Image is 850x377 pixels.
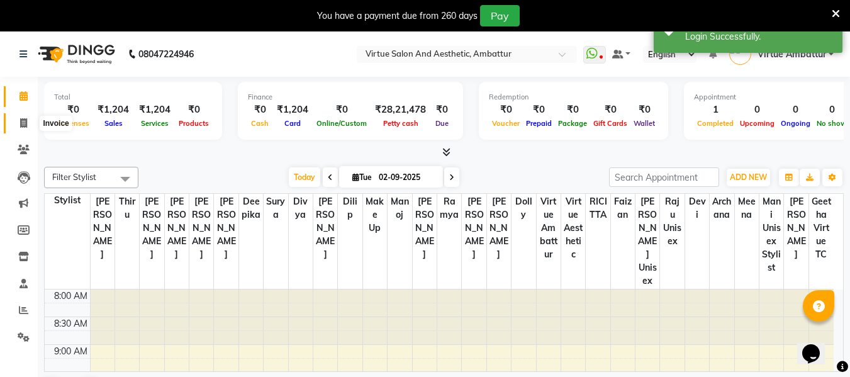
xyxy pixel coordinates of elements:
[54,103,92,117] div: ₹0
[561,194,585,262] span: Virtue Aesthetic
[630,119,658,128] span: Wallet
[555,119,590,128] span: Package
[759,194,783,276] span: Mani Unisex Stylist
[52,345,90,358] div: 9:00 AM
[313,194,337,262] span: [PERSON_NAME]
[555,103,590,117] div: ₹0
[413,194,437,262] span: [PERSON_NAME]
[730,172,767,182] span: ADD NEW
[214,194,238,262] span: [PERSON_NAME]
[590,103,630,117] div: ₹0
[388,194,411,223] span: Manoj
[92,103,134,117] div: ₹1,204
[40,116,72,131] div: Invoice
[814,119,850,128] span: No show
[778,119,814,128] span: Ongoing
[338,194,362,223] span: Dilip
[138,119,172,128] span: Services
[694,119,737,128] span: Completed
[380,119,422,128] span: Petty cash
[189,194,213,262] span: [PERSON_NAME]
[710,194,734,223] span: Archana
[375,168,438,187] input: 2025-09-02
[784,194,808,262] span: [PERSON_NAME]
[54,92,212,103] div: Total
[611,194,635,223] span: Faizan
[523,119,555,128] span: Prepaid
[165,194,189,262] span: [PERSON_NAME]
[32,37,118,72] img: logo
[45,194,90,207] div: Stylist
[630,103,658,117] div: ₹0
[134,103,176,117] div: ₹1,204
[797,327,837,364] iframe: chat widget
[512,194,535,223] span: Dolly
[758,48,826,61] span: Virtue Ambattur
[480,5,520,26] button: Pay
[115,194,139,223] span: Thiru
[694,103,737,117] div: 1
[91,194,115,262] span: [PERSON_NAME]
[537,194,561,262] span: Virtue Ambattur
[694,92,850,103] div: Appointment
[289,167,320,187] span: Today
[239,194,263,223] span: Deepika
[586,194,610,223] span: RICITTA
[52,317,90,330] div: 8:30 AM
[489,92,658,103] div: Redemption
[462,194,486,262] span: [PERSON_NAME]
[487,194,511,262] span: [PERSON_NAME]
[349,172,375,182] span: Tue
[313,103,370,117] div: ₹0
[729,43,751,65] img: Virtue Ambattur
[778,103,814,117] div: 0
[264,194,288,223] span: Surya
[609,167,719,187] input: Search Appointment
[489,119,523,128] span: Voucher
[489,103,523,117] div: ₹0
[814,103,850,117] div: 0
[523,103,555,117] div: ₹0
[685,30,833,43] div: Login Successfully.
[635,194,659,289] span: [PERSON_NAME] Unisex
[289,194,313,223] span: Divya
[272,103,313,117] div: ₹1,204
[281,119,304,128] span: Card
[432,119,452,128] span: Due
[138,37,194,72] b: 08047224946
[737,103,778,117] div: 0
[313,119,370,128] span: Online/Custom
[101,119,126,128] span: Sales
[727,169,770,186] button: ADD NEW
[660,194,684,249] span: Raju Unisex
[363,194,387,236] span: Make up
[590,119,630,128] span: Gift Cards
[437,194,461,223] span: Ramya
[735,194,759,223] span: Meena
[248,92,453,103] div: Finance
[140,194,164,262] span: [PERSON_NAME]
[809,194,834,262] span: Geetha Virtue TC
[248,103,272,117] div: ₹0
[176,119,212,128] span: Products
[370,103,431,117] div: ₹28,21,478
[176,103,212,117] div: ₹0
[431,103,453,117] div: ₹0
[317,9,478,23] div: You have a payment due from 260 days
[52,172,96,182] span: Filter Stylist
[685,194,709,223] span: Devi
[248,119,272,128] span: Cash
[52,290,90,303] div: 8:00 AM
[737,119,778,128] span: Upcoming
